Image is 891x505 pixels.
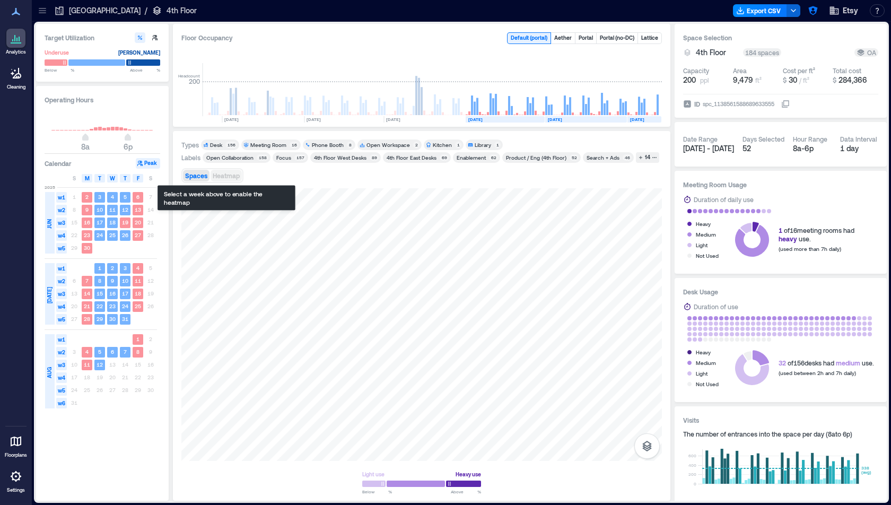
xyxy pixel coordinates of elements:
button: 4th Floor [696,47,739,58]
span: ppl [700,76,709,84]
text: 20 [135,219,141,225]
div: 157 [294,154,306,161]
div: 1 day [840,143,879,154]
text: 11 [84,361,90,368]
a: Floorplans [2,429,30,462]
text: 23 [109,303,116,309]
div: 184 spaces [743,48,781,57]
text: [DATE] [307,117,321,122]
a: Settings [3,464,29,497]
text: 4 [136,265,139,271]
span: 200 [683,75,696,85]
text: 2 [111,265,114,271]
button: Lattice [638,33,661,43]
text: 11 [135,277,141,284]
text: 8 [98,277,101,284]
span: (used between 2h and 7h daily) [779,370,856,376]
text: 3 [98,194,101,200]
span: ft² [755,76,762,84]
text: 12 [97,361,103,368]
div: 4th Floor East Desks [387,154,436,161]
div: 14 [643,153,652,162]
text: 10 [122,277,128,284]
div: Medium [696,229,716,240]
div: Light [696,240,707,250]
span: S [149,174,152,182]
span: 1 [779,227,782,234]
span: S [73,174,76,182]
div: of 16 meeting rooms had use. [779,226,854,243]
text: 1 [136,336,139,342]
p: [GEOGRAPHIC_DATA] [69,5,141,16]
text: 14 [84,290,90,297]
div: Heavy [696,347,711,358]
span: w3 [56,289,67,299]
div: Meeting Room [250,141,286,149]
span: w1 [56,192,67,203]
div: Floor Occupancy [181,32,499,44]
button: IDspc_1138561588689633555 [781,100,790,108]
div: 2 [413,142,420,148]
h3: Desk Usage [683,286,878,297]
button: $ 30 / ft² [783,75,828,85]
p: Analytics [6,49,26,55]
div: 69 [440,154,449,161]
button: 200 ppl [683,75,729,85]
button: Aether [551,33,575,43]
span: w6 [56,398,67,408]
text: 31 [122,316,128,322]
text: 2 [85,194,89,200]
text: 29 [97,316,103,322]
tspan: 400 [688,463,696,468]
text: 17 [97,219,103,225]
text: 15 [97,290,103,297]
text: 16 [84,219,90,225]
div: Total cost [833,66,861,75]
button: Export CSV [733,4,787,17]
button: Portal [575,33,596,43]
button: 14 [636,152,659,163]
text: 5 [124,194,127,200]
span: $ [783,76,787,84]
div: Area [733,66,747,75]
span: F [137,174,139,182]
div: Labels [181,153,200,162]
span: w1 [56,263,67,274]
div: Date Range [683,135,718,143]
text: 3 [124,265,127,271]
text: 23 [84,232,90,238]
text: 21 [84,303,90,309]
span: Above % [451,489,481,495]
div: Light [696,368,707,379]
div: Types [181,141,199,149]
div: Heavy use [456,469,481,480]
text: 17 [122,290,128,297]
p: / [145,5,147,16]
h3: Meeting Room Usage [683,179,878,190]
text: [DATE] [468,117,483,122]
div: 62 [489,154,498,161]
div: Underuse [45,47,69,58]
div: 16 [290,142,299,148]
text: 16 [109,290,116,297]
span: w2 [56,347,67,358]
span: w4 [56,372,67,383]
p: Cleaning [7,84,25,90]
div: Light use [362,469,385,480]
text: [DATE] [224,117,239,122]
text: 5 [98,349,101,355]
span: w2 [56,276,67,286]
div: OA [857,48,876,57]
span: Above % [130,67,160,73]
span: medium [836,359,860,367]
text: 25 [135,303,141,309]
a: Cleaning [3,60,29,93]
span: [DATE] [45,287,54,303]
span: w3 [56,217,67,228]
text: 13 [135,206,141,213]
text: 22 [97,303,103,309]
span: w4 [56,301,67,312]
span: 32 [779,359,786,367]
text: 9 [85,206,89,213]
div: Focus [276,154,291,161]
